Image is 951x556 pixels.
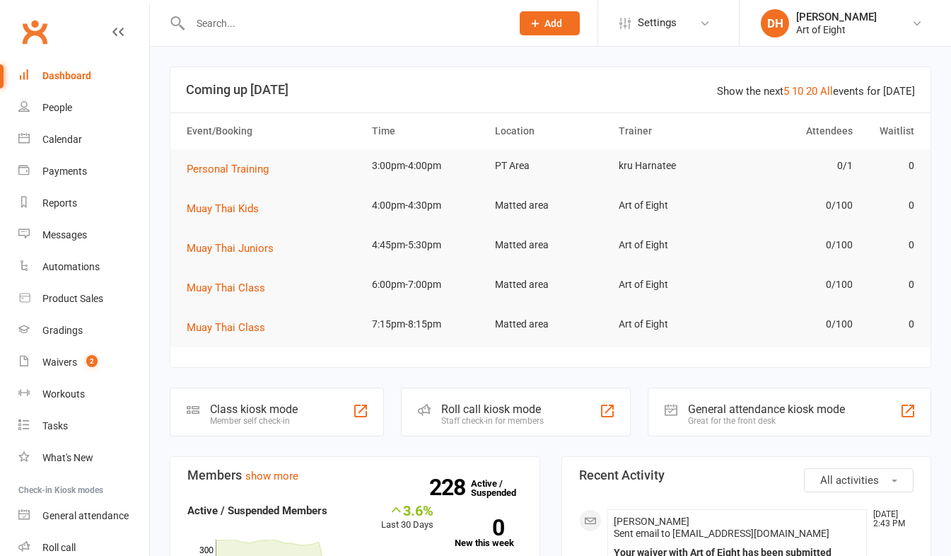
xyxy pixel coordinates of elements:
[735,149,859,183] td: 0/1
[42,293,103,304] div: Product Sales
[366,268,489,301] td: 6:00pm-7:00pm
[859,189,921,222] td: 0
[18,410,149,442] a: Tasks
[489,113,612,149] th: Location
[187,240,284,257] button: Muay Thai Juniors
[489,189,612,222] td: Matted area
[42,197,77,209] div: Reports
[187,279,275,296] button: Muay Thai Class
[520,11,580,35] button: Add
[42,166,87,177] div: Payments
[859,113,921,149] th: Waitlist
[381,502,433,518] div: 3.6%
[735,113,859,149] th: Attendees
[735,228,859,262] td: 0/100
[186,83,915,97] h3: Coming up [DATE]
[381,502,433,533] div: Last 30 Days
[18,187,149,219] a: Reports
[210,416,298,426] div: Member self check-in
[18,500,149,532] a: General attendance kiosk mode
[783,85,789,98] a: 5
[441,416,544,426] div: Staff check-in for members
[638,7,677,39] span: Settings
[187,319,275,336] button: Muay Thai Class
[18,283,149,315] a: Product Sales
[187,163,269,175] span: Personal Training
[18,60,149,92] a: Dashboard
[612,308,736,341] td: Art of Eight
[42,229,87,241] div: Messages
[187,282,265,294] span: Muay Thai Class
[866,510,913,528] time: [DATE] 2:43 PM
[489,149,612,183] td: PT Area
[717,83,915,100] div: Show the next events for [DATE]
[806,85,817,98] a: 20
[735,268,859,301] td: 0/100
[42,542,76,553] div: Roll call
[187,161,279,178] button: Personal Training
[18,347,149,378] a: Waivers 2
[366,308,489,341] td: 7:15pm-8:15pm
[471,468,533,508] a: 228Active / Suspended
[612,149,736,183] td: kru Harnatee
[489,268,612,301] td: Matted area
[42,70,91,81] div: Dashboard
[489,308,612,341] td: Matted area
[579,468,914,482] h3: Recent Activity
[187,321,265,334] span: Muay Thai Class
[859,268,921,301] td: 0
[18,156,149,187] a: Payments
[614,528,829,539] span: Sent email to [EMAIL_ADDRESS][DOMAIN_NAME]
[42,388,85,400] div: Workouts
[187,504,327,517] strong: Active / Suspended Members
[859,149,921,183] td: 0
[859,308,921,341] td: 0
[42,102,72,113] div: People
[42,325,83,336] div: Gradings
[614,516,689,527] span: [PERSON_NAME]
[42,357,77,368] div: Waivers
[18,378,149,410] a: Workouts
[366,189,489,222] td: 4:00pm-4:30pm
[859,228,921,262] td: 0
[18,442,149,474] a: What's New
[18,219,149,251] a: Messages
[761,9,789,37] div: DH
[688,402,845,416] div: General attendance kiosk mode
[804,468,914,492] button: All activities
[489,228,612,262] td: Matted area
[18,315,149,347] a: Gradings
[210,402,298,416] div: Class kiosk mode
[187,202,259,215] span: Muay Thai Kids
[441,402,544,416] div: Roll call kiosk mode
[86,355,98,367] span: 2
[612,228,736,262] td: Art of Eight
[612,113,736,149] th: Trainer
[688,416,845,426] div: Great for the front desk
[18,92,149,124] a: People
[612,268,736,301] td: Art of Eight
[455,519,523,548] a: 0New this week
[18,251,149,283] a: Automations
[245,470,298,482] a: show more
[187,242,274,255] span: Muay Thai Juniors
[544,18,562,29] span: Add
[42,420,68,432] div: Tasks
[18,124,149,156] a: Calendar
[735,189,859,222] td: 0/100
[366,149,489,183] td: 3:00pm-4:00pm
[735,308,859,341] td: 0/100
[42,134,82,145] div: Calendar
[17,14,52,50] a: Clubworx
[366,228,489,262] td: 4:45pm-5:30pm
[42,261,100,272] div: Automations
[429,477,471,498] strong: 228
[42,510,129,521] div: General attendance
[612,189,736,222] td: Art of Eight
[186,13,501,33] input: Search...
[820,474,879,487] span: All activities
[366,113,489,149] th: Time
[455,517,504,538] strong: 0
[796,23,877,36] div: Art of Eight
[187,200,269,217] button: Muay Thai Kids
